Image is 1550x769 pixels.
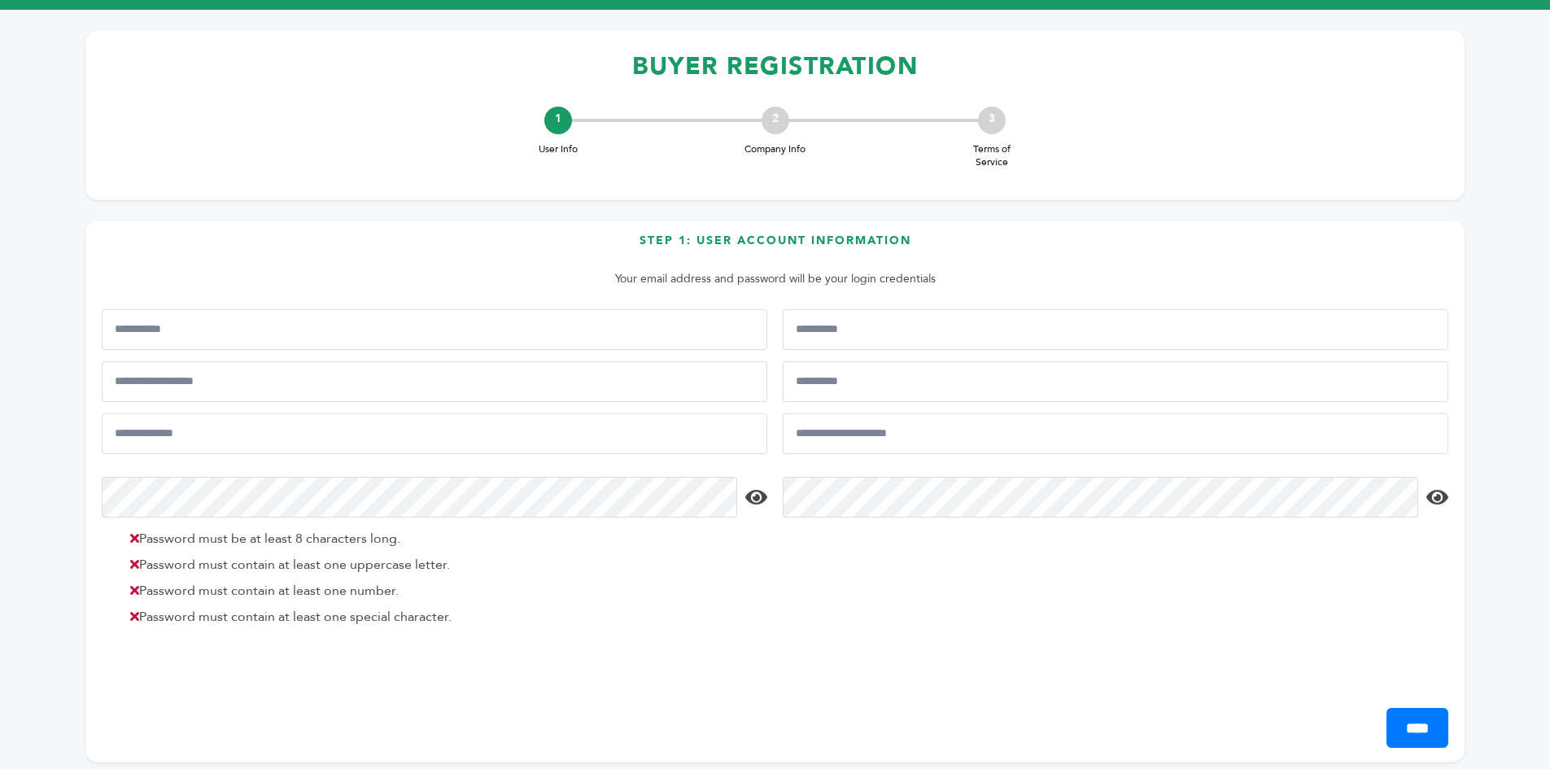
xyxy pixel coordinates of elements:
[544,107,572,134] div: 1
[102,309,767,350] input: First Name*
[102,361,767,402] input: Mobile Phone Number
[122,529,763,548] li: Password must be at least 8 characters long.
[783,413,1448,454] input: Confirm Email Address*
[743,142,808,156] span: Company Info
[102,477,737,518] input: Password*
[783,309,1448,350] input: Last Name*
[122,607,763,627] li: Password must contain at least one special character.
[783,361,1448,402] input: Job Title*
[102,42,1448,90] h1: BUYER REGISTRATION
[102,233,1448,261] h3: Step 1: User Account Information
[102,413,767,454] input: Email Address*
[762,107,789,134] div: 2
[122,555,763,575] li: Password must contain at least one uppercase letter.
[959,142,1024,170] span: Terms of Service
[978,107,1006,134] div: 3
[783,477,1418,518] input: Confirm Password*
[526,142,591,156] span: User Info
[110,269,1440,289] p: Your email address and password will be your login credentials
[102,644,349,708] iframe: reCAPTCHA
[122,581,763,601] li: Password must contain at least one number.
